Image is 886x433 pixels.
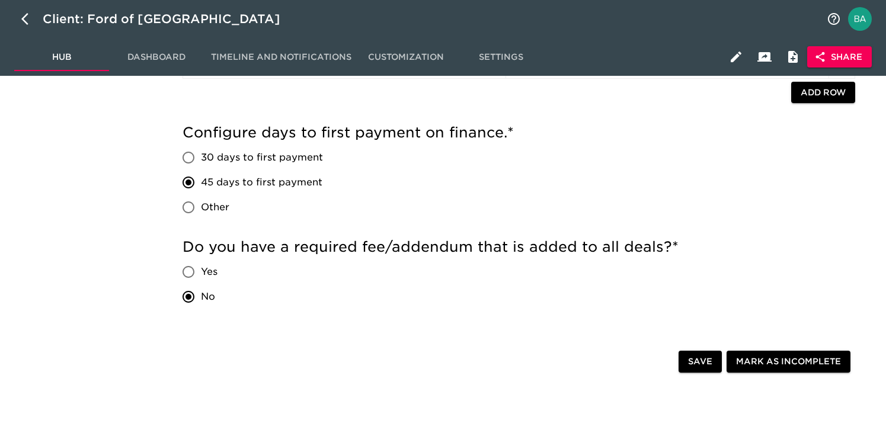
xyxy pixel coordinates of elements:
button: Save [679,351,722,373]
button: Mark as Incomplete [727,351,850,373]
span: 30 days to first payment [201,150,323,165]
button: notifications [820,5,848,33]
button: Edit Hub [722,43,750,71]
span: Dashboard [116,50,197,65]
span: No [201,290,215,304]
span: Yes [201,265,217,279]
span: Settings [460,50,541,65]
h5: Do you have a required fee/addendum that is added to all deals? [183,238,855,256]
span: 45 days to first payment [201,175,322,190]
img: Profile [848,7,872,31]
span: Add Row [801,85,846,100]
h5: Configure days to first payment on finance. [183,123,855,142]
span: Save [688,354,712,369]
span: Timeline and Notifications [211,50,351,65]
button: Client View [750,43,779,71]
span: Share [817,50,862,65]
div: Client: Ford of [GEOGRAPHIC_DATA] [43,9,297,28]
span: Other [201,200,229,214]
button: Share [807,46,872,68]
span: Customization [366,50,446,65]
button: Add Row [791,82,855,104]
button: Internal Notes and Comments [779,43,807,71]
span: Hub [21,50,102,65]
span: Mark as Incomplete [736,354,841,369]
